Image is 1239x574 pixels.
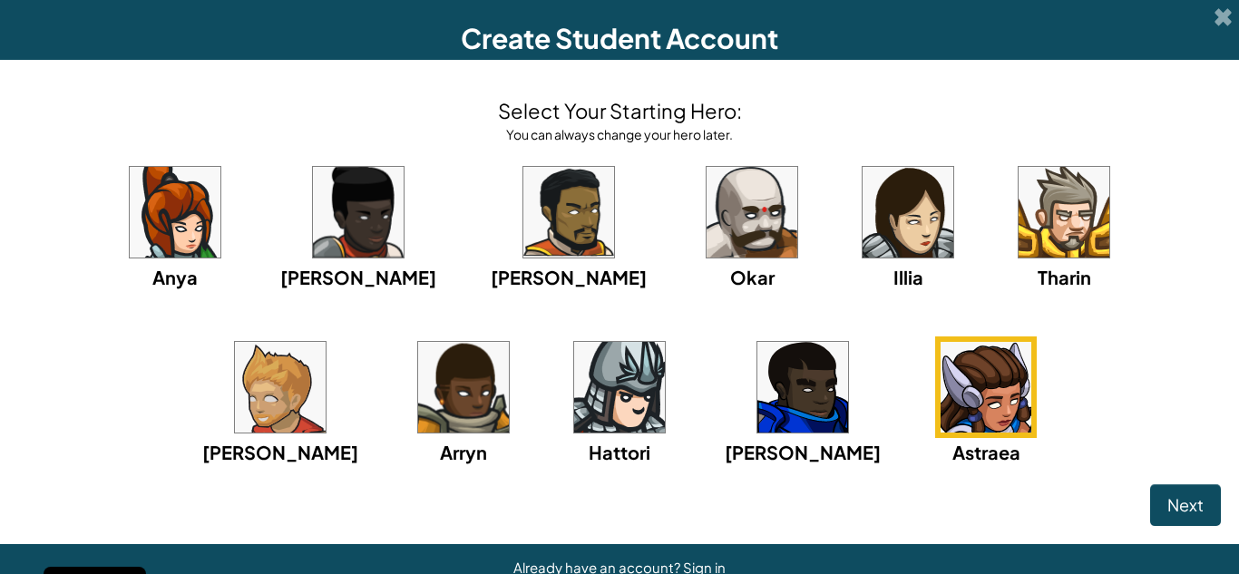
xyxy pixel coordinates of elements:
[313,167,404,258] img: portrait.png
[491,266,647,288] span: [PERSON_NAME]
[461,21,778,55] span: Create Student Account
[893,266,923,288] span: Illia
[1019,167,1109,258] img: portrait.png
[574,342,665,433] img: portrait.png
[418,342,509,433] img: portrait.png
[130,167,220,258] img: portrait.png
[757,342,848,433] img: portrait.png
[235,342,326,433] img: portrait.png
[589,441,650,463] span: Hattori
[523,167,614,258] img: portrait.png
[152,266,198,288] span: Anya
[202,441,358,463] span: [PERSON_NAME]
[952,441,1020,463] span: Astraea
[498,96,742,125] h4: Select Your Starting Hero:
[725,441,881,463] span: [PERSON_NAME]
[498,125,742,143] div: You can always change your hero later.
[1038,266,1091,288] span: Tharin
[730,266,775,288] span: Okar
[707,167,797,258] img: portrait.png
[1167,494,1204,515] span: Next
[863,167,953,258] img: portrait.png
[1150,484,1221,526] button: Next
[280,266,436,288] span: [PERSON_NAME]
[941,342,1031,433] img: portrait.png
[440,441,487,463] span: Arryn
